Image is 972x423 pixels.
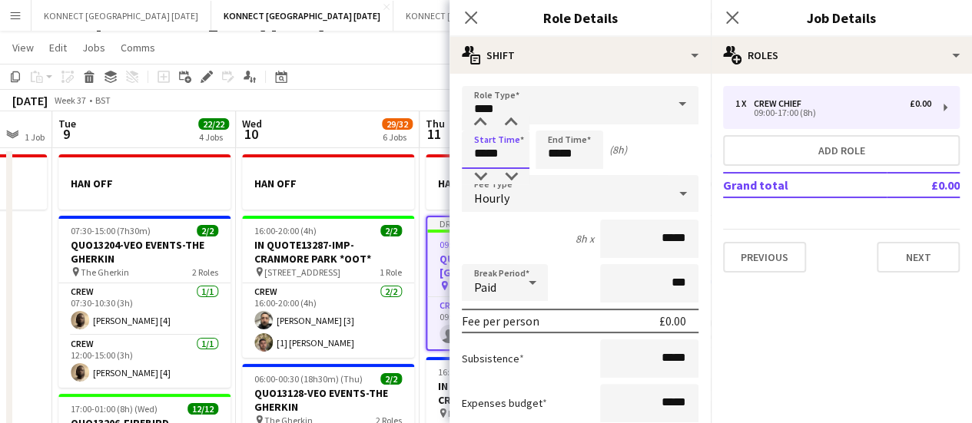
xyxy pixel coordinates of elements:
span: 2 Roles [192,266,218,278]
span: 16:30-22:30 (6h) [438,366,500,378]
span: 06:00-00:30 (18h30m) (Thu) [254,373,363,385]
app-card-role: Crew1/112:00-15:00 (3h)[PERSON_NAME] [4] [58,335,231,388]
label: Subsistence [462,352,524,365]
h3: QUO13234-ENCORE-[GEOGRAPHIC_DATA] [427,252,596,279]
h3: IN QUOTE13287-IMP-CRANMORE PARK *OOT* [242,238,414,266]
a: Jobs [76,38,111,58]
app-job-card: HAN OFF [242,154,414,210]
div: £0.00 [659,313,686,329]
app-card-role: Crew2/216:00-20:00 (4h)[PERSON_NAME] [3][1] [PERSON_NAME] [242,283,414,358]
app-job-card: 16:00-20:00 (4h)2/2IN QUOTE13287-IMP-CRANMORE PARK *OOT* [STREET_ADDRESS]1 RoleCrew2/216:00-20:00... [242,216,414,358]
span: Thu [426,117,445,131]
span: 10 [240,125,262,143]
td: £0.00 [887,173,960,197]
app-job-card: HAN OFF [58,154,231,210]
span: 29/32 [382,118,413,130]
span: 1 Role [380,266,402,278]
span: 09:00-17:00 (8h) [440,239,502,250]
div: 1 x [735,98,754,109]
button: KONNECT [GEOGRAPHIC_DATA] [DATE] [32,1,211,31]
span: Jobs [82,41,105,55]
span: View [12,41,34,55]
span: [STREET_ADDRESS] [264,266,340,278]
span: Wed [242,117,262,131]
button: Next [877,242,960,273]
span: Tue [58,117,76,131]
td: Grand total [723,173,887,197]
div: Roles [711,37,972,74]
h3: QUO13204-VEO EVENTS-THE GHERKIN [58,238,231,266]
span: Edit [49,41,67,55]
h3: HAN OFF [242,177,414,190]
div: Draft [427,217,596,230]
div: 4 Jobs [199,131,228,143]
div: 6 Jobs [383,131,412,143]
h3: Role Details [450,8,711,28]
div: 8h x [576,232,594,246]
button: KONNECT [GEOGRAPHIC_DATA] [DATE] [211,1,393,31]
app-card-role: Crew Chief0/109:00-17:00 (8h) [427,297,596,349]
div: 09:00-17:00 (8h) [735,109,931,117]
div: 1 Job [25,131,45,143]
a: Comms [114,38,161,58]
a: Edit [43,38,73,58]
span: 2/2 [380,225,402,236]
div: Shift [450,37,711,74]
span: 11 [423,125,445,143]
div: BST [95,94,111,106]
span: Intercontinental O2 [448,408,526,419]
h3: Job Details [711,8,972,28]
div: Crew Chief [754,98,808,109]
div: (8h) [609,143,627,157]
div: [DATE] [12,93,48,108]
span: 2/2 [380,373,402,385]
h3: HAN OFF [58,177,231,190]
span: 07:30-15:00 (7h30m) [71,225,151,236]
a: View [6,38,40,58]
label: Expenses budget [462,396,547,410]
button: Add role [723,135,960,166]
div: £0.00 [910,98,931,109]
h3: IN QUOTE13311-COMMANDO CREW-O2 INTERCONTINENTAL [426,379,598,407]
div: Fee per person [462,313,539,329]
span: 16:00-20:00 (4h) [254,225,317,236]
h3: HAN OFF [426,177,598,190]
span: Hourly [474,190,509,206]
app-job-card: Draft09:00-17:00 (8h)0/1QUO13234-ENCORE-[GEOGRAPHIC_DATA] [GEOGRAPHIC_DATA]1 RoleCrew Chief0/109:... [426,216,598,351]
span: 17:00-01:00 (8h) (Wed) [71,403,158,415]
app-job-card: HAN OFF [426,154,598,210]
button: KONNECT [GEOGRAPHIC_DATA] [DATE] [393,1,573,31]
span: 12/12 [187,403,218,415]
span: 22/22 [198,118,229,130]
button: Previous [723,242,806,273]
span: Week 37 [51,94,89,106]
span: 2/2 [197,225,218,236]
span: 9 [56,125,76,143]
app-job-card: 07:30-15:00 (7h30m)2/2QUO13204-VEO EVENTS-THE GHERKIN The Gherkin2 RolesCrew1/107:30-10:30 (3h)[P... [58,216,231,388]
app-card-role: Crew1/107:30-10:30 (3h)[PERSON_NAME] [4] [58,283,231,335]
span: Comms [121,41,155,55]
span: Paid [474,279,496,295]
span: The Gherkin [81,266,129,278]
h3: QUO13128-VEO EVENTS-THE GHERKIN [242,386,414,414]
